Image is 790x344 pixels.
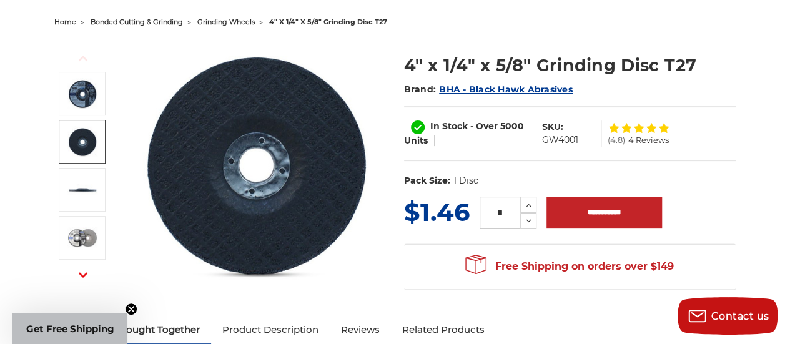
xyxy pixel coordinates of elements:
img: 4" x 1/4" x 5/8" Grinding Disc [132,40,382,290]
dd: GW4001 [542,134,578,147]
span: - Over [470,120,498,132]
a: Related Products [391,316,496,343]
h1: 4" x 1/4" x 5/8" Grinding Disc T27 [404,53,736,77]
span: 5000 [500,120,524,132]
img: Black Hawk Abrasives 4 inch grinding wheel [67,126,98,157]
span: (4.8) [608,136,625,144]
img: 1/4 inch thick grinding wheel [67,174,98,205]
span: Brand: [404,84,437,95]
a: BHA - Black Hawk Abrasives [439,84,573,95]
span: Get Free Shipping [26,323,114,335]
a: bonded cutting & grinding [91,17,183,26]
img: 4" x 1/4" x 5/8" Grinding Disc [67,78,98,109]
div: Get Free ShippingClose teaser [12,313,127,344]
span: 4" x 1/4" x 5/8" grinding disc t27 [269,17,387,26]
a: Reviews [330,316,391,343]
button: Next [68,262,98,288]
button: Contact us [678,297,778,335]
button: Previous [68,45,98,72]
a: Product Description [211,316,330,343]
span: $1.46 [404,197,470,227]
a: Frequently Bought Together [54,316,211,343]
span: 4 Reviews [628,136,669,144]
span: In Stock [430,120,468,132]
a: home [54,17,76,26]
span: Units [404,135,428,146]
dt: SKU: [542,120,563,134]
a: grinding wheels [197,17,255,26]
button: Close teaser [125,303,137,315]
span: Contact us [711,310,769,322]
dd: 1 Disc [453,174,478,187]
dt: Pack Size: [404,174,450,187]
span: Free Shipping on orders over $149 [465,254,674,279]
img: 4 inch BHA grinding wheels [67,222,98,253]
